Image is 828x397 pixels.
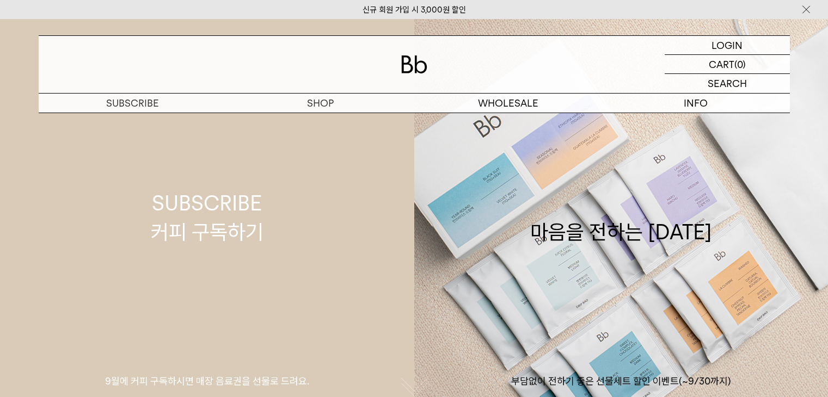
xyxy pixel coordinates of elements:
[665,36,790,55] a: LOGIN
[401,55,427,73] img: 로고
[530,189,712,246] div: 마음을 전하는 [DATE]
[363,5,466,15] a: 신규 회원 가입 시 3,000원 할인
[39,94,226,113] a: SUBSCRIBE
[226,94,414,113] a: SHOP
[708,74,747,93] p: SEARCH
[734,55,746,73] p: (0)
[712,36,743,54] p: LOGIN
[602,94,790,113] p: INFO
[665,55,790,74] a: CART (0)
[414,94,602,113] p: WHOLESALE
[151,189,263,246] div: SUBSCRIBE 커피 구독하기
[709,55,734,73] p: CART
